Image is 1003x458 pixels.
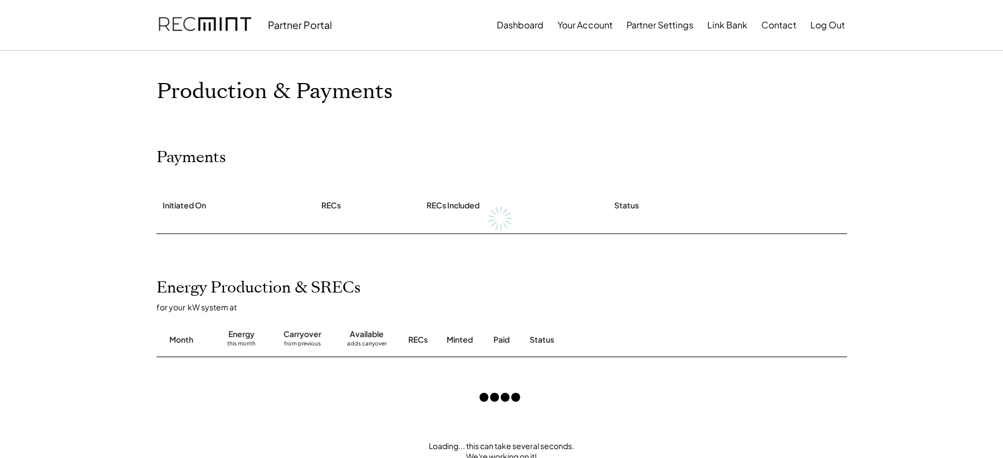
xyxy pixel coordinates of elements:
div: from previous [284,340,321,351]
div: this month [227,340,256,351]
img: recmint-logotype%403x.png [159,6,251,44]
div: Minted [447,334,473,345]
h1: Production & Payments [156,79,847,105]
button: Partner Settings [627,14,693,36]
div: Paid [493,334,510,345]
button: Contact [761,14,796,36]
div: Month [169,334,193,345]
button: Your Account [557,14,613,36]
div: adds carryover [347,340,386,351]
div: Carryover [283,329,321,340]
div: Partner Portal [268,18,332,31]
h2: Energy Production & SRECs [156,279,361,298]
div: Status [614,200,639,211]
div: Initiated On [163,200,206,211]
button: Log Out [810,14,845,36]
button: Link Bank [707,14,747,36]
div: for your kW system at [156,302,858,312]
div: RECs [408,334,428,345]
div: Status [530,334,719,345]
h2: Payments [156,148,226,167]
div: RECs [321,200,341,211]
div: Energy [228,329,255,340]
div: RECs Included [427,200,480,211]
button: Dashboard [497,14,544,36]
div: Available [350,329,384,340]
